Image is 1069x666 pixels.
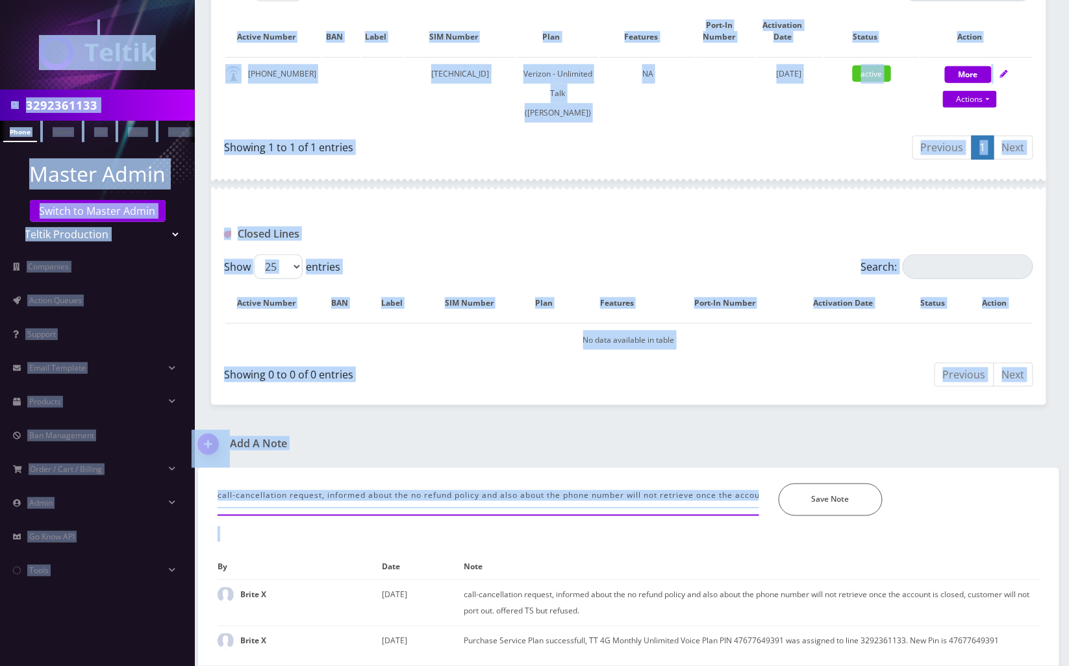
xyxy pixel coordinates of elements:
th: Active Number: activate to sort column descending [225,284,321,322]
span: Order / Cart / Billing [31,463,103,475]
th: Action : activate to sort column ascending [971,284,1032,322]
span: Go Know API [29,531,75,542]
strong: Brite X [240,635,266,647]
th: Status: activate to sort column ascending [910,284,970,322]
th: BAN: activate to sort column ascending [322,284,370,322]
td: Verizon - Unlimited Talk ([PERSON_NAME]) [517,57,599,129]
th: Activation Date: activate to sort column ascending [792,284,909,322]
th: Features: activate to sort column ascending [600,6,696,56]
th: BAN: activate to sort column ascending [322,6,360,56]
td: Purchase Service Plan successfull, TT 4G Monthly Unlimited Voice Plan PIN 47677649391 was assigne... [464,626,1040,656]
th: SIM Number: activate to sort column ascending [405,6,516,56]
th: Plan: activate to sort column ascending [526,284,574,322]
th: Activation Date: activate to sort column ascending [756,6,823,56]
td: call-cancellation request, informed about the no refund policy and also about the phone number wi... [464,580,1040,626]
td: No data available in table [225,323,1032,356]
th: Features: activate to sort column ascending [576,284,672,322]
input: Search in Company [26,93,192,117]
th: Note [464,555,1040,580]
a: Email [121,121,153,141]
button: More [945,66,992,83]
a: SIM [88,121,112,141]
th: Action: activate to sort column ascending [921,6,1032,56]
strong: Brite X [240,589,266,600]
td: [DATE] [382,580,464,626]
a: Add A Note [198,438,619,450]
div: Showing 0 to 0 of 0 entries [224,362,619,382]
span: Email Template [29,362,86,373]
span: Admin [29,497,53,508]
input: Enter Text [218,484,759,508]
img: Teltik Production [39,35,156,70]
span: Companies [29,261,69,272]
div: Showing 1 to 1 of 1 entries [224,134,619,155]
label: Show entries [224,254,340,279]
span: Ban Management [29,430,94,441]
a: Previous [935,363,994,387]
h1: Closed Lines [224,228,481,240]
span: Products [29,396,61,407]
td: [DATE] [382,626,464,656]
th: Label: activate to sort column ascending [371,284,425,322]
a: Company [162,121,205,141]
button: Save Note [779,484,883,516]
span: Support [27,328,56,339]
th: Plan: activate to sort column ascending [517,6,599,56]
th: By [218,555,382,580]
td: NA [600,57,696,129]
span: Tools [29,565,49,576]
th: Port-In Number: activate to sort column ascending [697,6,755,56]
span: Action Queues [29,295,82,306]
a: Actions [943,91,997,108]
th: Active Number: activate to sort column ascending [225,6,321,56]
label: Search: [861,254,1033,279]
th: Label: activate to sort column ascending [361,6,404,56]
a: Previous [912,136,972,160]
a: Name [46,121,79,141]
th: Port-In Number: activate to sort column ascending [672,284,790,322]
span: [DATE] [777,68,802,79]
img: default.png [225,66,242,82]
a: Switch to Master Admin [30,200,166,222]
td: [TECHNICAL_ID] [405,57,516,129]
th: SIM Number: activate to sort column ascending [427,284,525,322]
td: [PHONE_NUMBER] [225,57,321,129]
a: Next [994,136,1033,160]
a: Phone [3,121,37,142]
a: 1 [972,136,994,160]
select: Showentries [254,254,303,279]
img: Closed Lines [224,231,231,238]
th: Date [382,555,464,580]
a: Next [994,363,1033,387]
input: Search: [903,254,1033,279]
span: active [853,66,891,82]
th: Status: activate to sort column ascending [824,6,920,56]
